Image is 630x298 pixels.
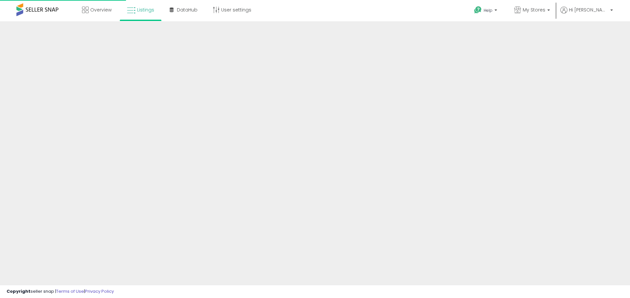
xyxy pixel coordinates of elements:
span: Hi [PERSON_NAME] [569,7,608,13]
span: Overview [90,7,112,13]
span: Help [484,8,493,13]
strong: Copyright [7,288,31,294]
span: DataHub [177,7,198,13]
i: Get Help [474,6,482,14]
span: Listings [137,7,154,13]
div: seller snap | | [7,288,114,295]
a: Help [469,1,504,21]
a: Terms of Use [56,288,84,294]
a: Hi [PERSON_NAME] [560,7,613,21]
span: My Stores [523,7,545,13]
a: Privacy Policy [85,288,114,294]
